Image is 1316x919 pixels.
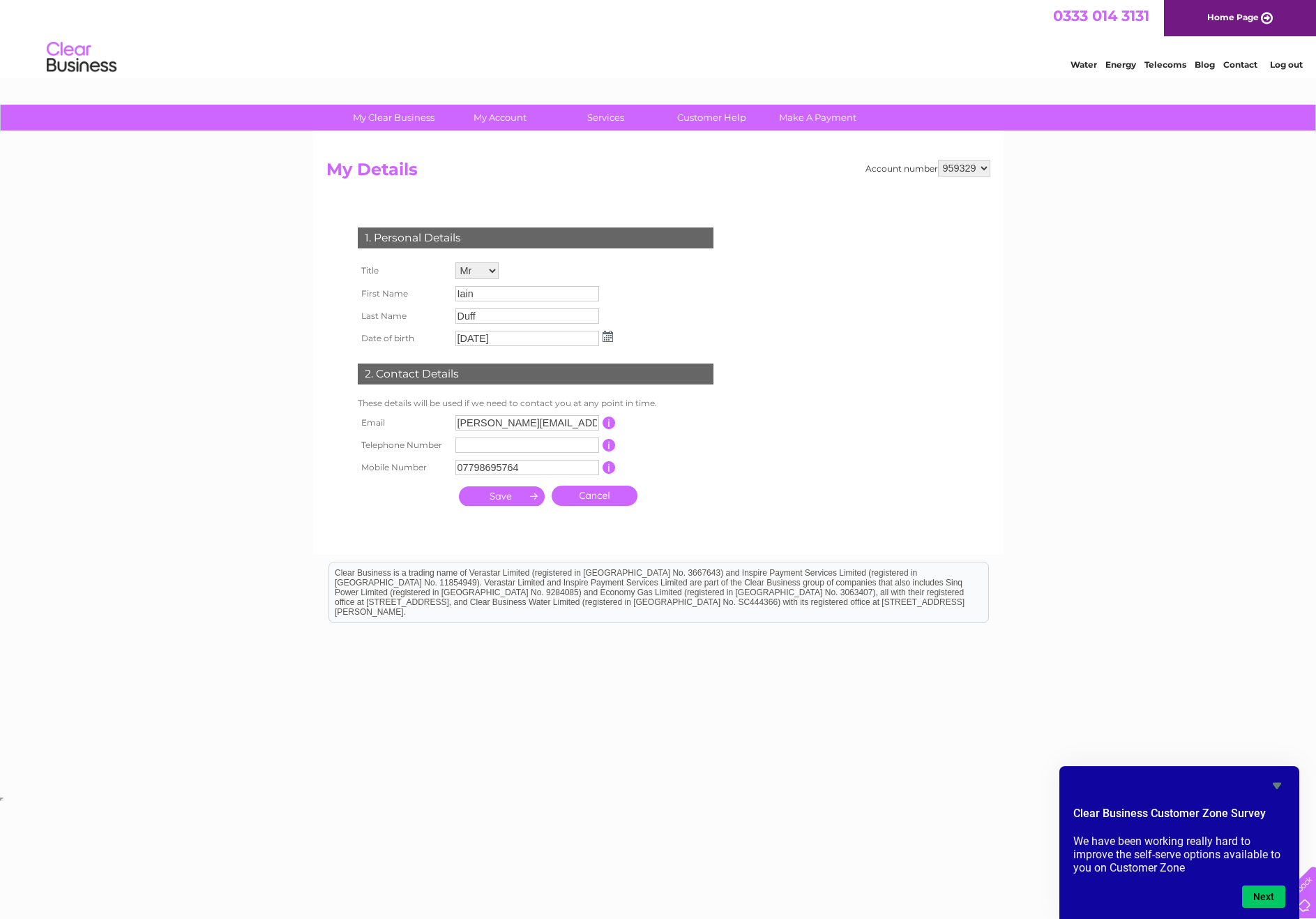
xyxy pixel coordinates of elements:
th: Mobile Number [354,456,452,479]
a: My Clear Business [336,105,451,130]
a: Cancel [552,486,637,506]
td: These details will be used if we need to contact you at any point in time. [354,395,717,412]
div: 2. Contact Details [358,364,713,384]
a: Energy [1105,59,1136,70]
a: My Account [442,105,557,130]
th: Title [354,259,452,283]
a: Customer Help [654,105,769,130]
a: Water [1071,59,1097,70]
a: Contact [1223,59,1257,70]
th: Last Name [354,305,452,327]
th: Email [354,412,452,434]
a: Blog [1195,59,1215,70]
div: Account number [865,160,990,177]
th: Telephone Number [354,434,452,456]
input: Information [603,417,616,429]
input: Submit [459,486,545,506]
a: Telecoms [1144,59,1186,70]
th: Date of birth [354,327,452,350]
img: logo.png [46,36,117,79]
button: Hide survey [1269,777,1285,794]
div: Clear Business is a trading name of Verastar Limited (registered in [GEOGRAPHIC_DATA] No. 3667643... [329,8,988,68]
div: 1. Personal Details [358,227,713,248]
input: Information [603,461,616,474]
div: Clear Business Customer Zone Survey [1073,777,1285,908]
h2: My Details [326,160,990,186]
a: Log out [1270,59,1303,70]
a: 0333 014 3131 [1053,7,1149,24]
a: Make A Payment [760,105,875,130]
th: First Name [354,283,452,305]
button: Next question [1242,886,1285,908]
input: Information [603,439,616,451]
a: Services [548,105,663,130]
h2: Clear Business Customer Zone Survey [1073,805,1285,829]
img: ... [603,331,613,342]
p: We have been working really hard to improve the self-serve options available to you on Customer Zone [1073,835,1285,874]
